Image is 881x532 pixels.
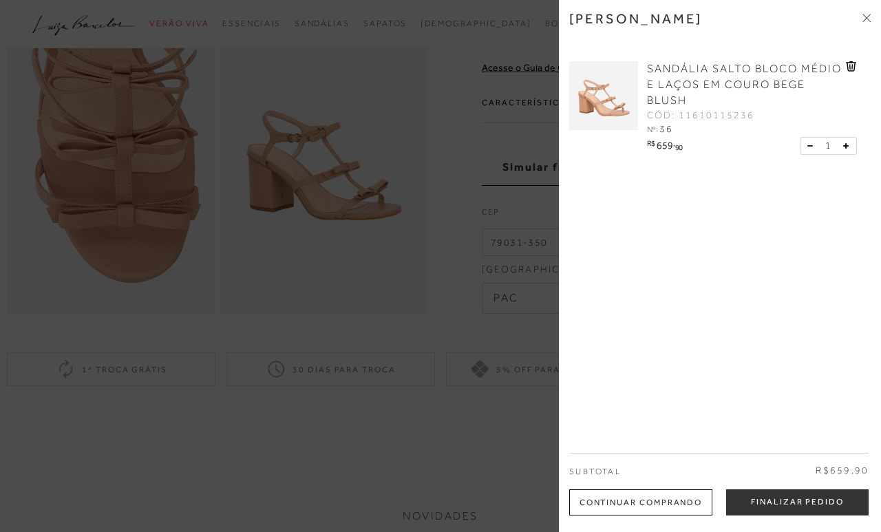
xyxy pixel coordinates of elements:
[647,125,658,134] span: Nº:
[647,63,842,107] span: SANDÁLIA SALTO BLOCO MÉDIO E LAÇOS EM COURO BEGE BLUSH
[659,123,673,134] span: 36
[816,464,869,478] span: R$659,90
[657,140,673,151] span: 659
[569,467,621,476] span: Subtotal
[647,61,842,109] a: SANDÁLIA SALTO BLOCO MÉDIO E LAÇOS EM COURO BEGE BLUSH
[673,140,683,147] i: ,
[726,489,869,515] button: Finalizar Pedido
[569,10,703,27] h3: [PERSON_NAME]
[569,489,712,515] div: Continuar Comprando
[647,109,754,123] span: CÓD: 11610115236
[825,138,831,153] span: 1
[675,143,683,151] span: 90
[569,61,638,130] img: SANDÁLIA SALTO BLOCO MÉDIO E LAÇOS EM COURO BEGE BLUSH
[647,140,655,147] i: R$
